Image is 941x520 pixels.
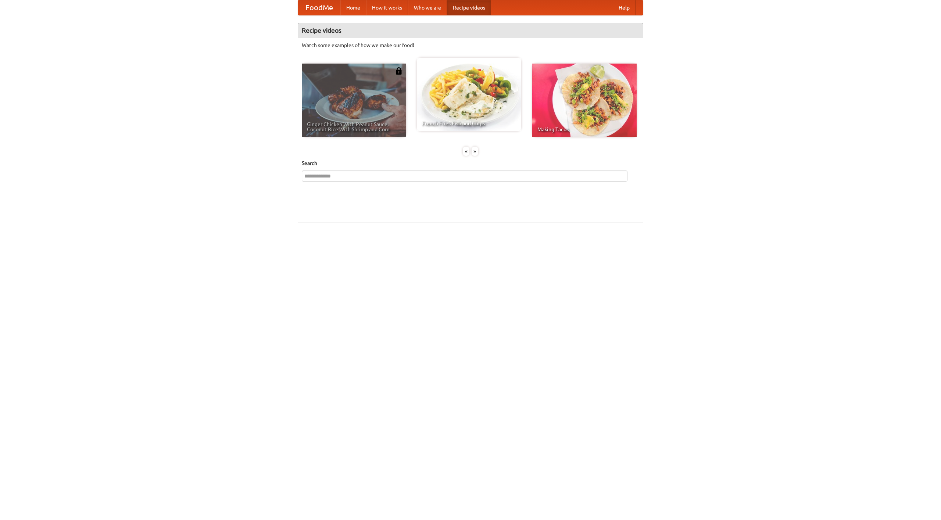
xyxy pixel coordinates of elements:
span: Making Tacos [537,127,631,132]
span: French Fries Fish and Chips [422,121,516,126]
div: » [472,147,478,156]
div: « [463,147,469,156]
h5: Search [302,159,639,167]
a: French Fries Fish and Chips [417,58,521,131]
h4: Recipe videos [298,23,643,38]
a: Who we are [408,0,447,15]
a: How it works [366,0,408,15]
a: Home [340,0,366,15]
a: Help [613,0,636,15]
a: Making Tacos [532,64,637,137]
a: FoodMe [298,0,340,15]
p: Watch some examples of how we make our food! [302,42,639,49]
a: Recipe videos [447,0,491,15]
img: 483408.png [395,67,402,75]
